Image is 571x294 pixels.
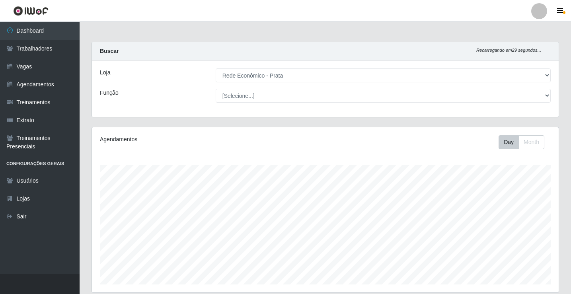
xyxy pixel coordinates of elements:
[100,89,119,97] label: Função
[13,6,49,16] img: CoreUI Logo
[499,135,544,149] div: First group
[100,135,281,144] div: Agendamentos
[499,135,551,149] div: Toolbar with button groups
[476,48,541,53] i: Recarregando em 29 segundos...
[499,135,519,149] button: Day
[100,68,110,77] label: Loja
[518,135,544,149] button: Month
[100,48,119,54] strong: Buscar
